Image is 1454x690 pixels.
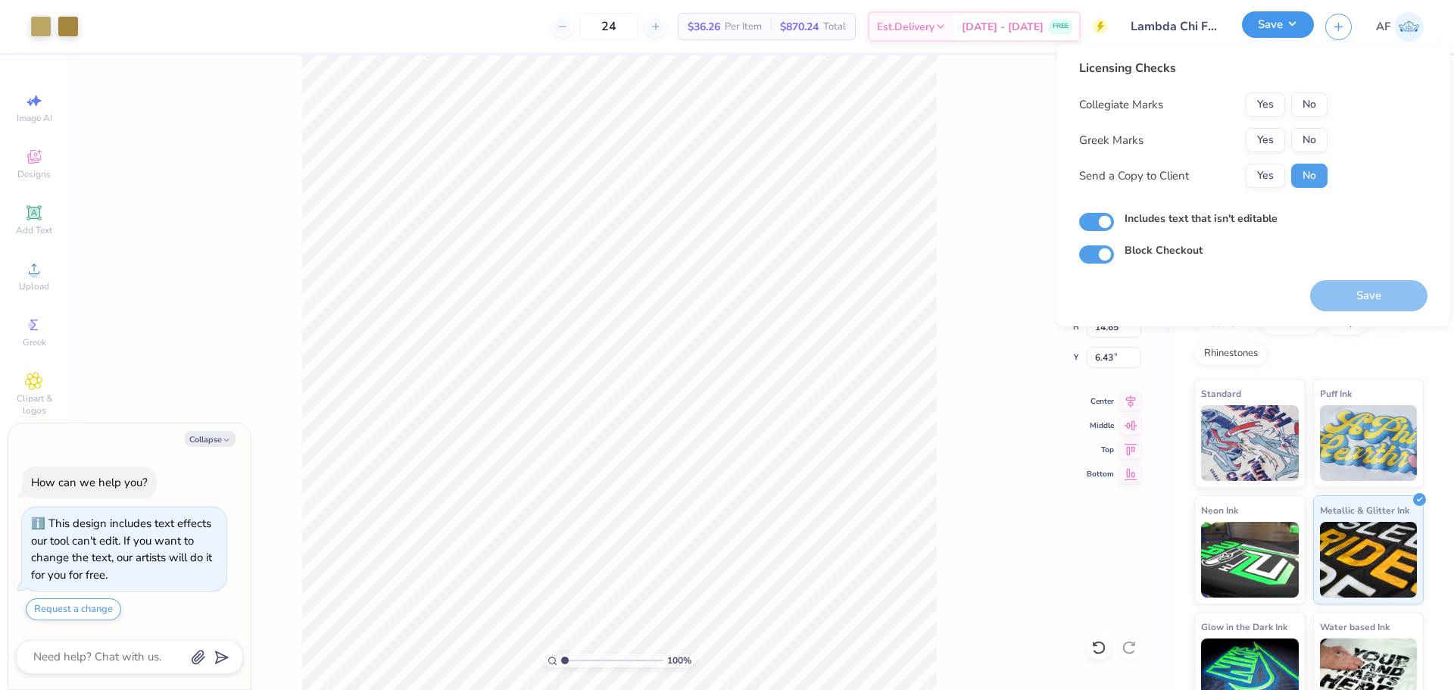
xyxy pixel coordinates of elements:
[31,475,148,490] div: How can we help you?
[1242,11,1314,38] button: Save
[1320,619,1390,635] span: Water based Ink
[667,654,691,667] span: 100 %
[1246,92,1285,117] button: Yes
[1320,405,1418,481] img: Puff Ink
[725,19,762,35] span: Per Item
[688,19,720,35] span: $36.26
[1087,396,1114,407] span: Center
[1320,522,1418,598] img: Metallic & Glitter Ink
[17,112,52,124] span: Image AI
[1079,96,1163,114] div: Collegiate Marks
[1291,92,1328,117] button: No
[1394,12,1424,42] img: Ana Francesca Bustamante
[31,516,212,582] div: This design includes text effects our tool can't edit. If you want to change the text, our artist...
[1087,420,1114,431] span: Middle
[780,19,819,35] span: $870.24
[19,280,49,292] span: Upload
[1125,242,1203,258] label: Block Checkout
[23,336,46,348] span: Greek
[1201,502,1238,518] span: Neon Ink
[1201,619,1287,635] span: Glow in the Dark Ink
[16,224,52,236] span: Add Text
[1320,386,1352,401] span: Puff Ink
[1291,164,1328,188] button: No
[877,19,934,35] span: Est. Delivery
[1376,12,1424,42] a: AF
[17,168,51,180] span: Designs
[8,392,61,417] span: Clipart & logos
[962,19,1044,35] span: [DATE] - [DATE]
[1246,164,1285,188] button: Yes
[1119,11,1231,42] input: Untitled Design
[1087,469,1114,479] span: Bottom
[1376,18,1390,36] span: AF
[579,13,638,40] input: – –
[1246,128,1285,152] button: Yes
[823,19,846,35] span: Total
[1079,59,1328,77] div: Licensing Checks
[1079,132,1144,149] div: Greek Marks
[1125,211,1278,226] label: Includes text that isn't editable
[185,431,236,447] button: Collapse
[1087,445,1114,455] span: Top
[1320,502,1409,518] span: Metallic & Glitter Ink
[1053,21,1069,32] span: FREE
[1194,342,1268,365] div: Rhinestones
[26,598,121,620] button: Request a change
[1079,167,1189,185] div: Send a Copy to Client
[1291,128,1328,152] button: No
[1201,386,1241,401] span: Standard
[1201,405,1299,481] img: Standard
[1201,522,1299,598] img: Neon Ink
